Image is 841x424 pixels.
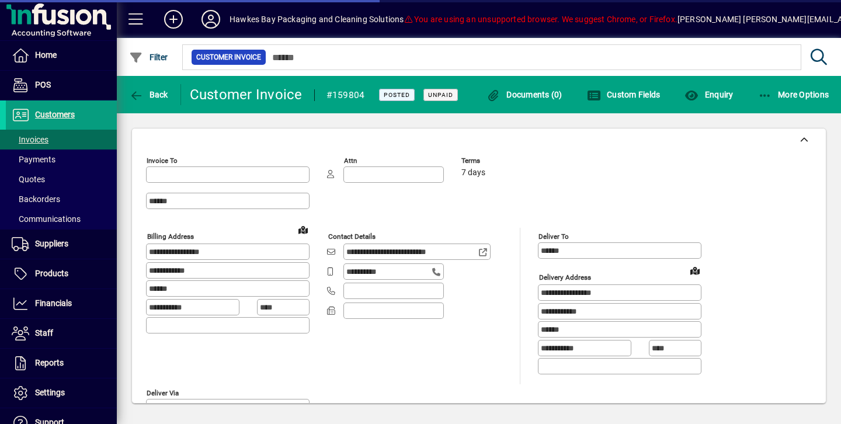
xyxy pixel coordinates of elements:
[35,298,72,308] span: Financials
[12,135,48,144] span: Invoices
[147,388,179,397] mat-label: Deliver via
[147,157,178,165] mat-label: Invoice To
[682,84,736,105] button: Enquiry
[6,230,117,259] a: Suppliers
[6,289,117,318] a: Financials
[538,232,569,241] mat-label: Deliver To
[384,91,410,99] span: Posted
[155,9,192,30] button: Add
[486,90,562,99] span: Documents (0)
[6,259,117,289] a: Products
[584,84,663,105] button: Custom Fields
[12,214,81,224] span: Communications
[35,269,68,278] span: Products
[129,53,168,62] span: Filter
[190,85,303,104] div: Customer Invoice
[6,169,117,189] a: Quotes
[587,90,661,99] span: Custom Fields
[404,15,677,24] span: You are using an unsupported browser. We suggest Chrome, or Firefox.
[6,189,117,209] a: Backorders
[6,319,117,348] a: Staff
[126,47,171,68] button: Filter
[12,155,55,164] span: Payments
[686,261,704,280] a: View on map
[117,84,181,105] app-page-header-button: Back
[684,90,733,99] span: Enquiry
[35,239,68,248] span: Suppliers
[428,91,453,99] span: Unpaid
[6,378,117,408] a: Settings
[192,9,230,30] button: Profile
[461,157,531,165] span: Terms
[6,349,117,378] a: Reports
[35,110,75,119] span: Customers
[484,84,565,105] button: Documents (0)
[6,41,117,70] a: Home
[196,51,261,63] span: Customer Invoice
[230,10,404,29] div: Hawkes Bay Packaging and Cleaning Solutions
[126,84,171,105] button: Back
[35,358,64,367] span: Reports
[6,130,117,150] a: Invoices
[129,90,168,99] span: Back
[344,157,357,165] mat-label: Attn
[461,168,485,178] span: 7 days
[6,150,117,169] a: Payments
[35,80,51,89] span: POS
[35,388,65,397] span: Settings
[35,328,53,338] span: Staff
[294,220,312,239] a: View on map
[758,90,829,99] span: More Options
[12,194,60,204] span: Backorders
[6,71,117,100] a: POS
[6,209,117,229] a: Communications
[326,86,365,105] div: #159804
[35,50,57,60] span: Home
[755,84,832,105] button: More Options
[12,175,45,184] span: Quotes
